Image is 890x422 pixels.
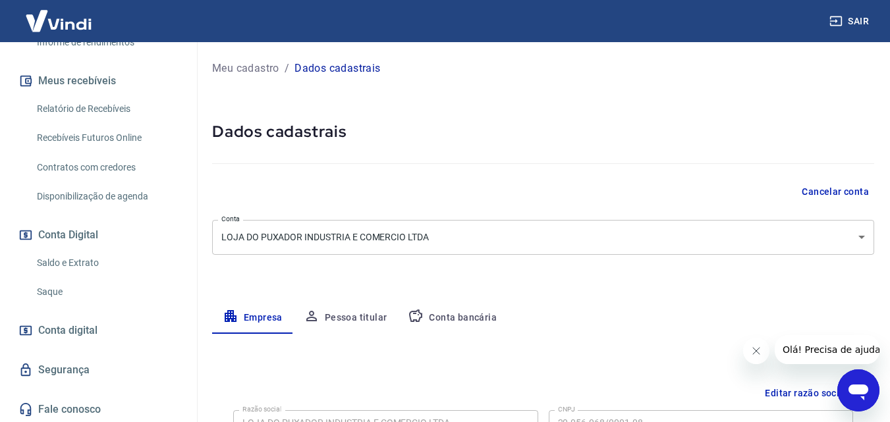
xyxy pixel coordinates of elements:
a: Recebíveis Futuros Online [32,124,181,151]
button: Editar razão social [760,381,853,406]
label: CNPJ [558,404,575,414]
button: Conta Digital [16,221,181,250]
button: Pessoa titular [293,302,398,334]
a: Saque [32,278,181,305]
a: Conta digital [16,316,181,345]
iframe: Mensagem da empresa [775,335,879,364]
button: Meus recebíveis [16,66,181,95]
a: Relatório de Recebíveis [32,95,181,122]
a: Disponibilização de agenda [32,183,181,210]
p: / [285,61,289,76]
iframe: Botão para abrir a janela de mensagens [837,369,879,411]
img: Vindi [16,1,101,41]
a: Saldo e Extrato [32,250,181,277]
button: Empresa [212,302,293,334]
a: Meu cadastro [212,61,279,76]
button: Conta bancária [397,302,507,334]
span: Conta digital [38,321,97,340]
button: Sair [827,9,874,34]
button: Cancelar conta [796,180,874,204]
span: Olá! Precisa de ajuda? [8,9,111,20]
a: Segurança [16,356,181,384]
h5: Dados cadastrais [212,121,874,142]
iframe: Fechar mensagem [743,338,769,364]
a: Contratos com credores [32,154,181,181]
div: LOJA DO PUXADOR INDUSTRIA E COMERCIO LTDA [212,220,874,255]
label: Razão social [242,404,281,414]
p: Dados cadastrais [294,61,380,76]
label: Conta [221,214,240,224]
a: Informe de rendimentos [32,29,181,56]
